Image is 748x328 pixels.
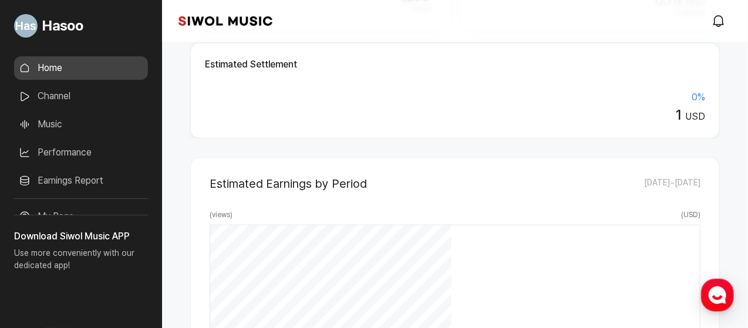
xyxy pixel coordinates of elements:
a: Go to My Profile [14,9,148,42]
a: Performance [14,141,148,164]
h2: Estimated Settlement [205,58,705,72]
h2: Estimated Earnings by Period [210,177,367,191]
span: 1 [676,106,682,123]
a: Home [14,56,148,80]
span: ( USD ) [681,209,700,220]
span: [DATE] ~ [DATE] [644,177,700,191]
a: modal.notifications [708,9,732,33]
a: Messages [78,231,151,260]
span: ( views ) [210,209,233,220]
a: My Page [14,205,148,228]
span: Settings [174,248,203,258]
div: USD [205,107,705,124]
span: Messages [97,249,132,258]
a: Home [4,231,78,260]
div: 0 % [205,90,705,104]
a: Earnings Report [14,169,148,192]
p: Use more conveniently with our dedicated app! [14,244,148,281]
h3: Download Siwol Music APP [14,229,148,244]
a: Music [14,113,148,136]
a: Channel [14,84,148,108]
a: Settings [151,231,225,260]
span: Home [30,248,50,258]
span: Hasoo [42,15,83,36]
